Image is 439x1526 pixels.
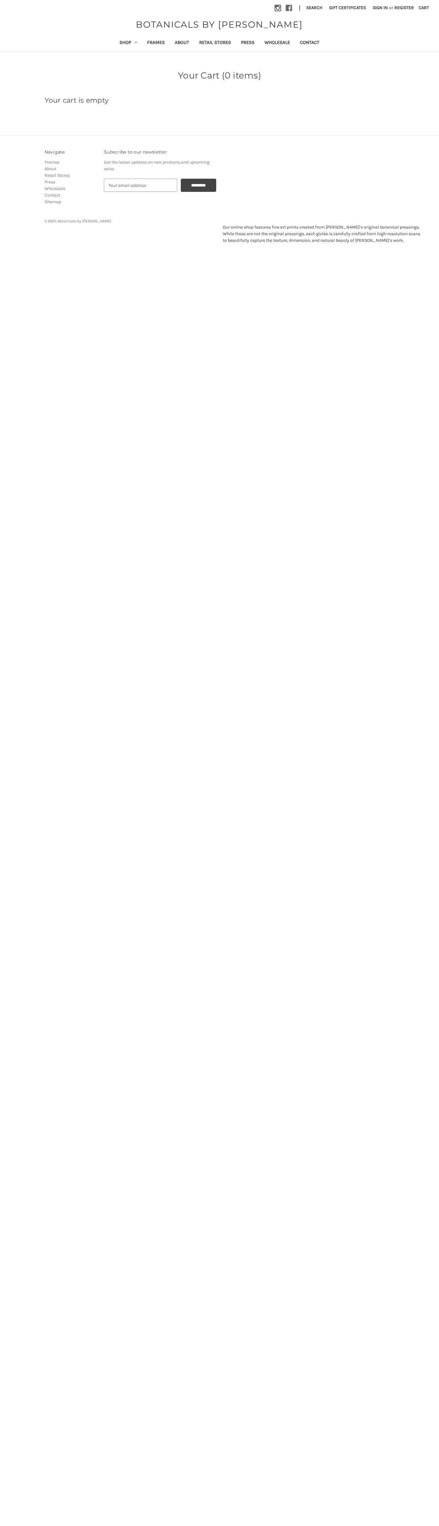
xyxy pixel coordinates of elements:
a: Contact [295,35,324,51]
a: Retail Stores [194,35,236,51]
a: About [45,166,56,171]
li: | [297,3,303,13]
p: © 2025 Botanicals by [PERSON_NAME] [45,218,395,224]
h3: Your cart is empty [45,95,395,106]
p: Get the latest updates on new products and upcoming sales [104,159,216,172]
a: BOTANICALS BY [PERSON_NAME] [133,18,306,31]
a: Press [236,35,260,51]
a: Frames [45,160,59,165]
a: Retail Stores [45,173,70,178]
a: Wholesale [45,186,65,191]
a: Shop [115,35,142,51]
h3: Subscribe to our newsletter [104,149,216,155]
input: Your email address [104,179,177,192]
a: Contact [45,192,60,198]
a: Press [45,179,55,185]
a: Frames [142,35,170,51]
p: Our online shop features fine art prints created from [PERSON_NAME]’s original botanical pressing... [223,224,423,244]
span: Cart [419,5,429,10]
a: Sitemap [45,199,61,204]
a: About [170,35,194,51]
h3: Navigate [45,149,98,155]
span: or [388,4,394,11]
a: Wholesale [260,35,295,51]
h1: Your Cart (0 items) [45,69,395,82]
